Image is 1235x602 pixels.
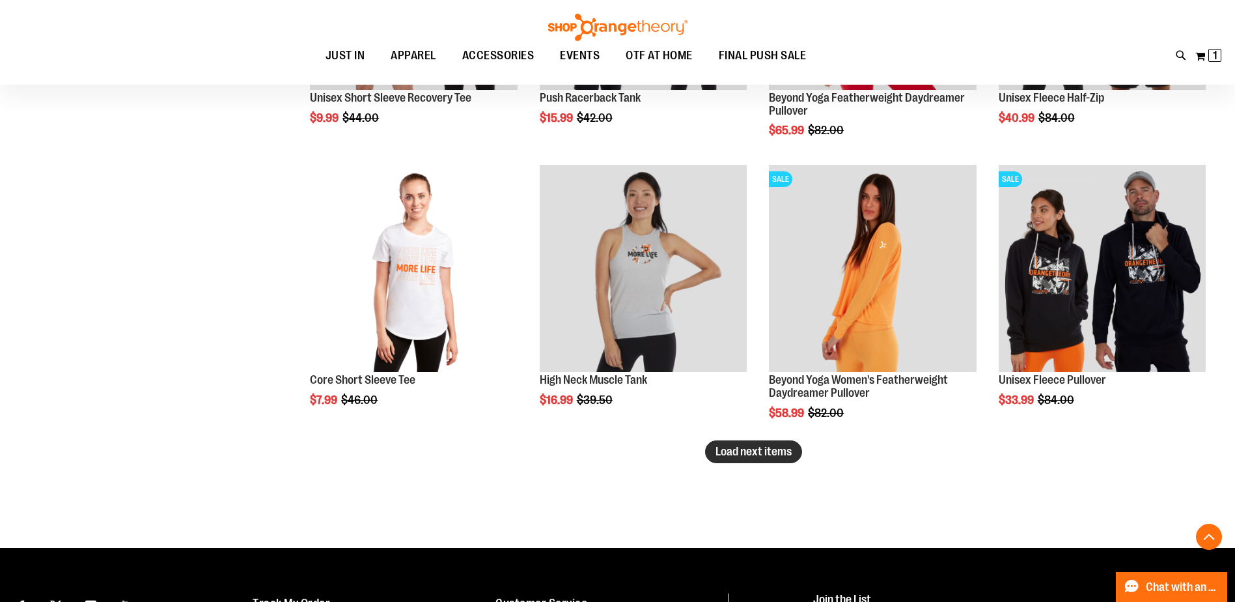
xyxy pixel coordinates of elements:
[769,165,976,372] img: Product image for Beyond Yoga Womens Featherweight Daydreamer Pullover
[999,394,1036,407] span: $33.99
[705,440,802,463] button: Load next items
[342,111,381,124] span: $44.00
[769,373,948,399] a: Beyond Yoga Women's Featherweight Daydreamer Pullover
[999,91,1104,104] a: Unisex Fleece Half-Zip
[1213,49,1217,62] span: 1
[1146,581,1219,594] span: Chat with an Expert
[769,171,792,187] span: SALE
[762,158,982,453] div: product
[310,165,517,372] img: Product image for Core Short Sleeve Tee
[1196,524,1222,550] button: Back To Top
[540,394,575,407] span: $16.99
[769,124,806,137] span: $65.99
[326,41,365,70] span: JUST IN
[999,165,1206,374] a: Product image for Unisex Fleece PulloverSALE
[999,111,1036,124] span: $40.99
[992,158,1212,440] div: product
[540,165,747,374] a: Product image for High Neck Muscle Tank
[769,165,976,374] a: Product image for Beyond Yoga Womens Featherweight Daydreamer PulloverSALE
[808,124,846,137] span: $82.00
[341,394,380,407] span: $46.00
[310,394,339,407] span: $7.99
[769,91,965,117] a: Beyond Yoga Featherweight Daydreamer Pullover
[626,41,693,70] span: OTF AT HOME
[1038,394,1076,407] span: $84.00
[391,41,436,70] span: APPAREL
[999,171,1022,187] span: SALE
[310,111,340,124] span: $9.99
[999,165,1206,372] img: Product image for Unisex Fleece Pullover
[533,158,753,440] div: product
[310,373,415,386] a: Core Short Sleeve Tee
[715,445,792,458] span: Load next items
[1116,572,1228,602] button: Chat with an Expert
[310,91,471,104] a: Unisex Short Sleeve Recovery Tee
[310,165,517,374] a: Product image for Core Short Sleeve Tee
[808,407,846,420] span: $82.00
[577,394,615,407] span: $39.50
[540,111,575,124] span: $15.99
[560,41,600,70] span: EVENTS
[769,407,806,420] span: $58.99
[577,111,615,124] span: $42.00
[540,91,641,104] a: Push Racerback Tank
[540,373,647,386] a: High Neck Muscle Tank
[719,41,807,70] span: FINAL PUSH SALE
[303,158,523,440] div: product
[546,14,689,41] img: Shop Orangetheory
[540,165,747,372] img: Product image for High Neck Muscle Tank
[462,41,534,70] span: ACCESSORIES
[999,373,1106,386] a: Unisex Fleece Pullover
[1038,111,1077,124] span: $84.00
